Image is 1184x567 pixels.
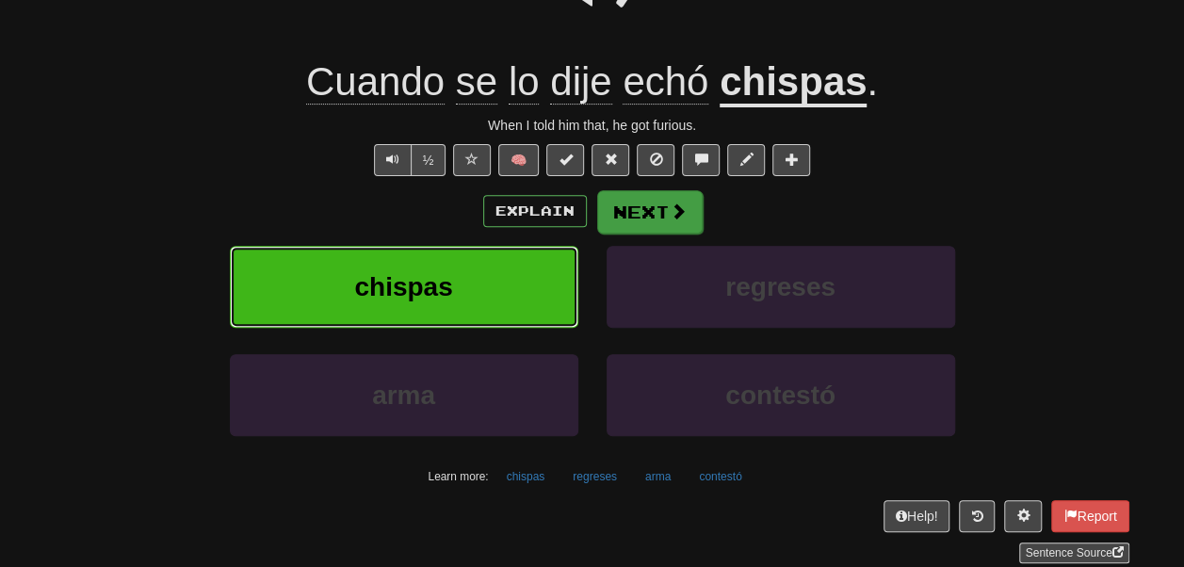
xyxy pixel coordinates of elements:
[1019,543,1128,563] a: Sentence Source
[623,59,708,105] span: echó
[562,462,627,491] button: regreses
[496,462,556,491] button: chispas
[1051,500,1128,532] button: Report
[720,59,867,107] u: chispas
[354,272,452,301] span: chispas
[550,59,611,105] span: dije
[597,190,703,234] button: Next
[456,59,497,105] span: se
[509,59,540,105] span: lo
[725,381,835,410] span: contestó
[306,59,445,105] span: Cuando
[411,144,446,176] button: ½
[682,144,720,176] button: Discuss sentence (alt+u)
[428,470,488,483] small: Learn more:
[884,500,950,532] button: Help!
[867,59,878,104] span: .
[372,381,435,410] span: arma
[607,354,955,436] button: contestó
[725,272,835,301] span: regreses
[230,354,578,436] button: arma
[689,462,752,491] button: contestó
[230,246,578,328] button: chispas
[635,462,681,491] button: arma
[607,246,955,328] button: regreses
[772,144,810,176] button: Add to collection (alt+a)
[56,116,1129,135] div: When I told him that, he got furious.
[374,144,412,176] button: Play sentence audio (ctl+space)
[483,195,587,227] button: Explain
[546,144,584,176] button: Set this sentence to 100% Mastered (alt+m)
[959,500,995,532] button: Round history (alt+y)
[370,144,446,176] div: Text-to-speech controls
[727,144,765,176] button: Edit sentence (alt+d)
[592,144,629,176] button: Reset to 0% Mastered (alt+r)
[498,144,539,176] button: 🧠
[453,144,491,176] button: Favorite sentence (alt+f)
[637,144,674,176] button: Ignore sentence (alt+i)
